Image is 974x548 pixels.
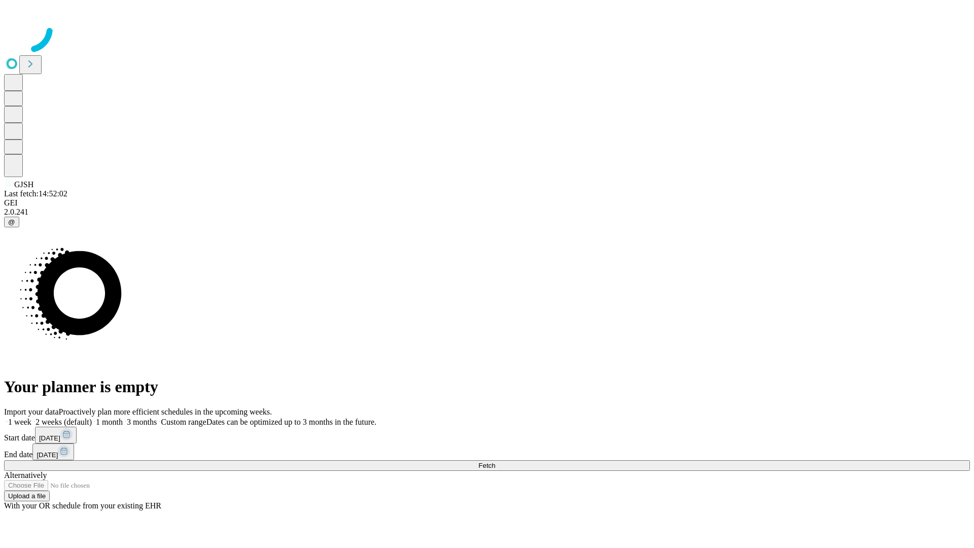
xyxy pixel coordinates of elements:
[8,418,31,426] span: 1 week
[4,491,50,501] button: Upload a file
[161,418,206,426] span: Custom range
[59,407,272,416] span: Proactively plan more efficient schedules in the upcoming weeks.
[4,208,970,217] div: 2.0.241
[8,218,15,226] span: @
[4,189,67,198] span: Last fetch: 14:52:02
[4,427,970,443] div: Start date
[36,418,92,426] span: 2 weeks (default)
[39,434,60,442] span: [DATE]
[4,378,970,396] h1: Your planner is empty
[478,462,495,469] span: Fetch
[4,501,161,510] span: With your OR schedule from your existing EHR
[4,407,59,416] span: Import your data
[14,180,33,189] span: GJSH
[4,198,970,208] div: GEI
[4,471,47,479] span: Alternatively
[37,451,58,459] span: [DATE]
[4,217,19,227] button: @
[127,418,157,426] span: 3 months
[35,427,77,443] button: [DATE]
[206,418,376,426] span: Dates can be optimized up to 3 months in the future.
[4,460,970,471] button: Fetch
[4,443,970,460] div: End date
[32,443,74,460] button: [DATE]
[96,418,123,426] span: 1 month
